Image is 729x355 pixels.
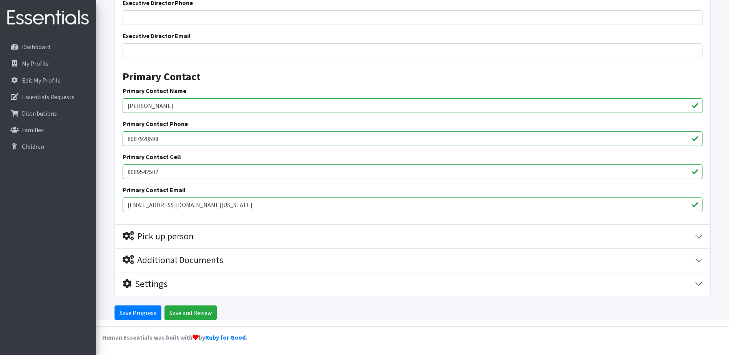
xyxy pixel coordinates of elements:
[123,255,223,266] div: Additional Documents
[22,143,44,150] p: Children
[123,119,188,128] label: Primary Contact Phone
[164,305,217,320] input: Save and Review
[3,122,93,138] a: Families
[115,305,161,320] input: Save Progress
[3,56,93,71] a: My Profile
[115,272,710,296] button: Settings
[22,109,57,117] p: Distributions
[3,139,93,154] a: Children
[115,249,710,272] button: Additional Documents
[22,60,49,67] p: My Profile
[102,333,247,341] strong: Human Essentials was built with by .
[123,279,168,290] div: Settings
[123,185,186,194] label: Primary Contact Email
[3,39,93,55] a: Dashboard
[22,43,50,51] p: Dashboard
[205,333,246,341] a: Ruby for Good
[123,70,201,83] strong: Primary Contact
[123,86,186,95] label: Primary Contact Name
[22,93,75,101] p: Essentials Requests
[115,225,710,248] button: Pick up person
[3,5,93,31] img: HumanEssentials
[123,152,181,161] label: Primary Contact Cell
[3,106,93,121] a: Distributions
[22,126,44,134] p: Families
[123,31,191,40] label: Executive Director Email
[22,76,61,84] p: Edit My Profile
[3,89,93,105] a: Essentials Requests
[3,73,93,88] a: Edit My Profile
[123,231,194,242] div: Pick up person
